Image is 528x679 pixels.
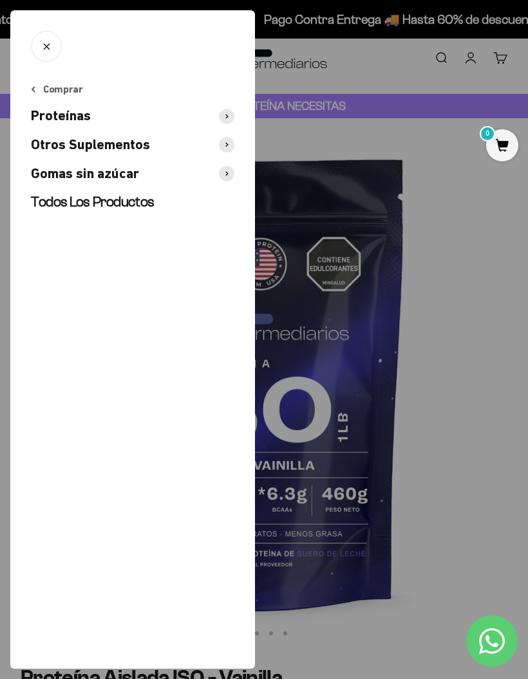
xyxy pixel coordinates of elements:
span: Todos Los Productos [31,194,155,210]
mark: 0 [480,126,495,141]
button: Comprar [31,82,83,96]
span: Otros Suplementos [31,136,150,154]
button: Cerrar [31,31,62,62]
button: Gomas sin azúcar [31,165,234,183]
button: Proteínas [31,107,234,125]
span: Proteínas [31,107,91,125]
button: Otros Suplementos [31,136,234,154]
a: Todos Los Productos [31,193,234,212]
span: Gomas sin azúcar [31,165,139,183]
a: 0 [486,140,518,154]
